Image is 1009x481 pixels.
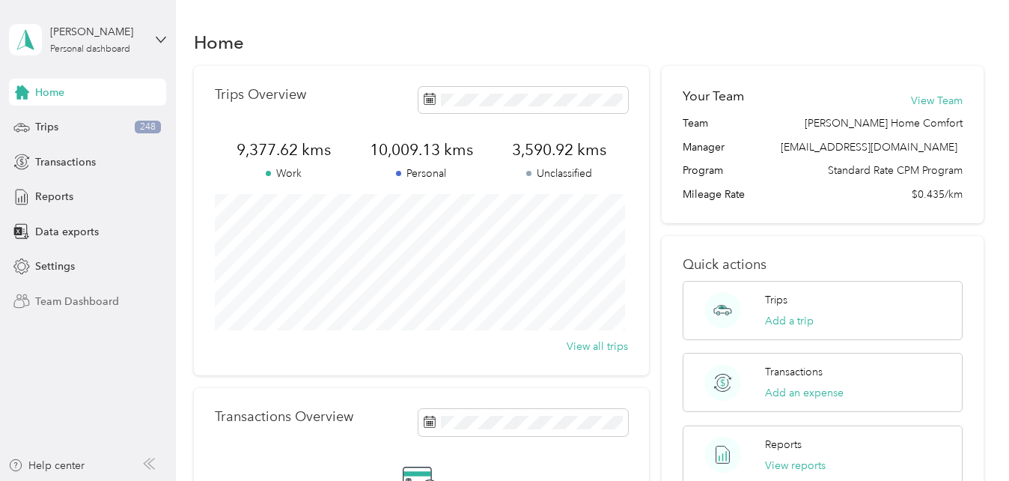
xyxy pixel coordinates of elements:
[35,154,96,170] span: Transactions
[490,139,628,160] span: 3,590.92 kms
[50,24,144,40] div: [PERSON_NAME]
[135,121,161,134] span: 248
[35,119,58,135] span: Trips
[35,224,99,240] span: Data exports
[353,139,490,160] span: 10,009.13 kms
[765,364,823,380] p: Transactions
[215,409,353,425] p: Transactions Overview
[35,85,64,100] span: Home
[765,458,826,474] button: View reports
[35,189,73,205] span: Reports
[805,115,963,131] span: [PERSON_NAME] Home Comfort
[911,93,963,109] button: View Team
[35,258,75,274] span: Settings
[353,166,490,181] p: Personal
[8,458,85,474] button: Help center
[683,115,708,131] span: Team
[781,141,957,154] span: [EMAIL_ADDRESS][DOMAIN_NAME]
[765,385,844,401] button: Add an expense
[567,339,628,354] button: View all trips
[765,313,814,329] button: Add a trip
[683,187,745,202] span: Mileage Rate
[925,397,1009,481] iframe: Everlance-gr Chat Button Frame
[215,87,306,103] p: Trips Overview
[683,87,744,106] h2: Your Team
[683,257,962,273] p: Quick actions
[490,166,628,181] p: Unclassified
[35,294,119,309] span: Team Dashboard
[765,292,787,308] p: Trips
[194,34,244,50] h1: Home
[50,45,130,54] div: Personal dashboard
[828,163,963,178] span: Standard Rate CPM Program
[215,139,353,160] span: 9,377.62 kms
[765,437,802,453] p: Reports
[683,163,723,178] span: Program
[683,139,725,155] span: Manager
[912,187,963,202] span: $0.435/km
[215,166,353,181] p: Work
